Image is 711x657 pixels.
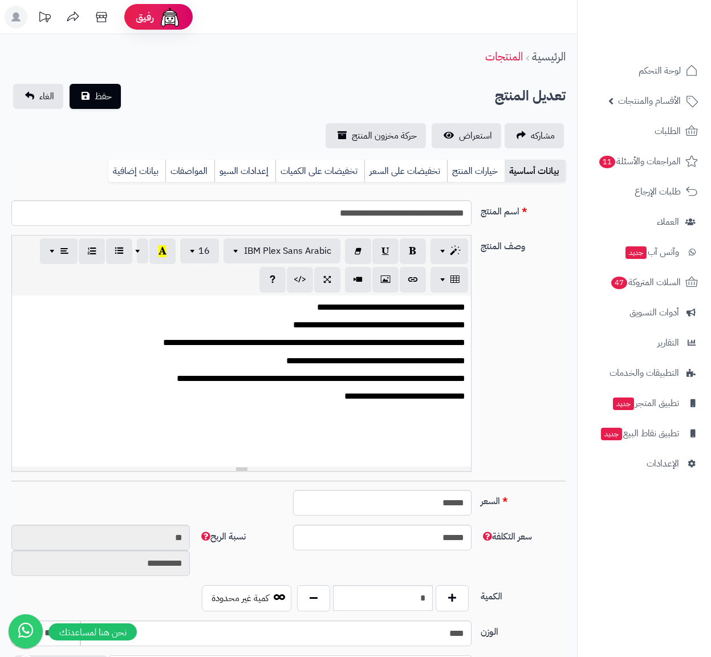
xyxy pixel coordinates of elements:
[352,129,417,143] span: حركة مخزون المنتج
[432,123,501,148] a: استعراض
[584,57,704,84] a: لوحة التحكم
[584,299,704,326] a: أدوات التسويق
[618,93,681,109] span: الأقسام والمنتجات
[612,395,679,411] span: تطبيق المتجر
[275,160,364,182] a: تخفيضات على الكميات
[326,123,426,148] a: حركة مخزون المنتج
[447,160,505,182] a: خيارات المنتج
[657,335,679,351] span: التقارير
[13,84,63,109] a: الغاء
[199,530,246,544] span: نسبة الربح
[633,32,700,56] img: logo-2.png
[244,244,331,258] span: IBM Plex Sans Arabic
[481,530,532,544] span: سعر التكلفة
[584,148,704,175] a: المراجعات والأسئلة11
[584,178,704,205] a: طلبات الإرجاع
[584,359,704,387] a: التطبيقات والخدمات
[584,450,704,477] a: الإعدادات
[30,6,59,31] a: تحديثات المنصة
[159,6,181,29] img: ai-face.png
[584,208,704,236] a: العملاء
[505,160,566,182] a: بيانات أساسية
[476,235,570,253] label: وصف المنتج
[136,10,154,24] span: رفيق
[598,153,681,169] span: المراجعات والأسئلة
[180,238,219,263] button: 16
[625,246,647,259] span: جديد
[584,390,704,417] a: تطبيق المتجرجديد
[639,63,681,79] span: لوحة التحكم
[495,84,566,108] h2: تعديل المنتج
[476,490,570,508] label: السعر
[584,420,704,447] a: تطبيق نقاط البيعجديد
[584,269,704,296] a: السلات المتروكة47
[531,129,555,143] span: مشاركه
[584,117,704,145] a: الطلبات
[657,214,679,230] span: العملاء
[476,200,570,218] label: اسم المنتج
[476,620,570,639] label: الوزن
[624,244,679,260] span: وآتس آب
[459,129,492,143] span: استعراض
[655,123,681,139] span: الطلبات
[39,90,54,103] span: الغاء
[599,156,615,168] span: 11
[108,160,165,182] a: بيانات إضافية
[629,305,679,321] span: أدوات التسويق
[610,365,679,381] span: التطبيقات والخدمات
[600,425,679,441] span: تطبيق نقاط البيع
[485,48,523,65] a: المنتجات
[476,585,570,603] label: الكمية
[584,329,704,356] a: التقارير
[601,428,622,440] span: جديد
[95,90,112,103] span: حفظ
[532,48,566,65] a: الرئيسية
[364,160,447,182] a: تخفيضات على السعر
[613,398,634,410] span: جديد
[505,123,564,148] a: مشاركه
[165,160,214,182] a: المواصفات
[214,160,275,182] a: إعدادات السيو
[610,274,681,290] span: السلات المتروكة
[611,277,627,289] span: 47
[635,184,681,200] span: طلبات الإرجاع
[647,456,679,472] span: الإعدادات
[224,238,340,263] button: IBM Plex Sans Arabic
[198,244,210,258] span: 16
[584,238,704,266] a: وآتس آبجديد
[70,84,121,109] button: حفظ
